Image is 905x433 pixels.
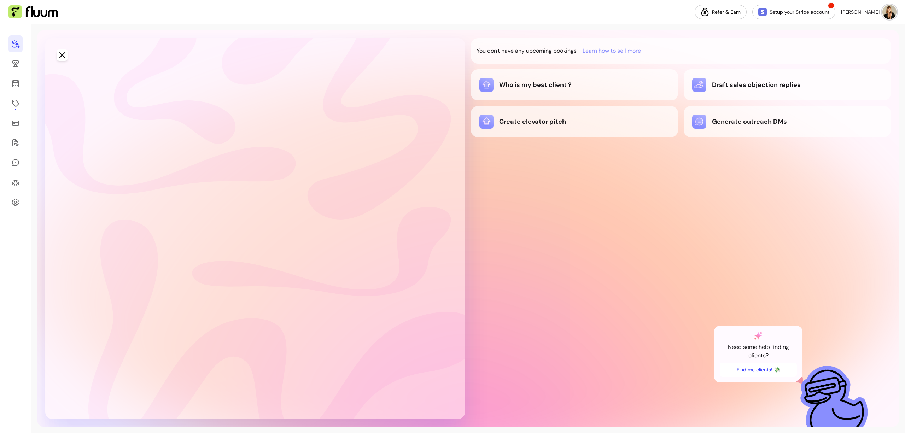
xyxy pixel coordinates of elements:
[583,47,641,55] span: Learn how to sell more
[479,115,494,129] img: Create elevator pitch
[692,115,706,129] img: Generate outreach DMs
[8,174,23,191] a: Clients
[754,332,763,340] img: AI Co-Founder gradient star
[8,5,58,19] img: Fluum Logo
[841,5,897,19] button: avatar[PERSON_NAME]
[8,75,23,92] a: Calendar
[8,154,23,171] a: My Messages
[479,78,670,92] div: Who is my best client ?
[692,78,706,92] img: Draft sales objection replies
[758,8,767,16] img: Stripe Icon
[479,115,670,129] div: Create elevator pitch
[692,78,882,92] div: Draft sales objection replies
[8,194,23,211] a: Settings
[8,95,23,112] a: Offerings
[752,5,835,19] a: Setup your Stripe account
[8,134,23,151] a: Forms
[8,115,23,131] a: Sales
[695,5,747,19] a: Refer & Earn
[841,8,880,16] span: [PERSON_NAME]
[720,343,797,360] p: Need some help finding clients?
[692,115,882,129] div: Generate outreach DMs
[8,55,23,72] a: My Page
[479,78,494,92] img: Who is my best client ?
[720,363,797,377] button: Find me clients! 💸
[882,5,897,19] img: avatar
[8,35,23,52] a: Home
[828,2,835,9] span: !
[477,47,581,55] p: You don't have any upcoming bookings -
